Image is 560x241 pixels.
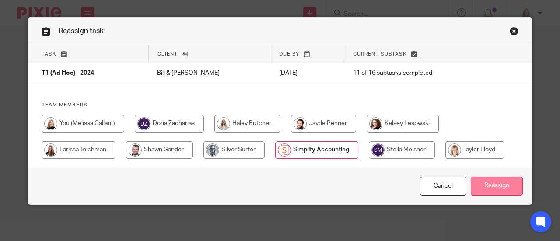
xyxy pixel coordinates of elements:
[42,101,518,108] h4: Team members
[157,52,178,56] span: Client
[279,52,299,56] span: Due by
[59,28,104,35] span: Reassign task
[510,27,518,38] a: Close this dialog window
[42,70,94,77] span: T1 (Ad Hoc) - 2024
[344,63,492,84] td: 11 of 16 subtasks completed
[279,69,336,77] p: [DATE]
[353,52,407,56] span: Current subtask
[420,177,466,196] a: Close this dialog window
[471,177,523,196] input: Reassign
[42,52,56,56] span: Task
[157,69,262,77] p: Bill & [PERSON_NAME]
